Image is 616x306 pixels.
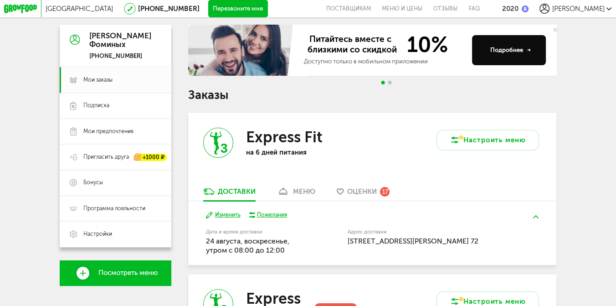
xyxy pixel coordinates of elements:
[400,34,448,56] span: 10%
[206,237,289,254] span: 24 августа, воскресенье, утром c 08:00 до 12:00
[293,187,315,196] div: меню
[533,215,539,218] img: arrow-up-green.5eb5f82.svg
[206,230,304,234] label: Дата и время доставки
[502,5,518,13] div: 2020
[436,130,539,150] button: Настроить меню
[60,196,171,221] a: Программа лояльности
[83,128,133,135] span: Мои предпочтения
[388,81,392,84] span: Go to slide 2
[98,269,158,277] span: Посмотреть меню
[472,35,546,65] button: Подробнее
[89,31,151,49] div: [PERSON_NAME] Фоминых
[46,5,113,13] span: [GEOGRAPHIC_DATA]
[60,67,171,93] a: Мои заказы
[83,102,109,109] span: Подписка
[60,119,171,144] a: Мои предпочтения
[60,93,171,119] a: Подписка
[206,211,241,219] button: Изменить
[60,221,171,247] a: Настройки
[218,187,256,196] div: Доставки
[522,5,529,12] img: bonus_b.cdccf46.png
[83,205,145,213] span: Программа лояльности
[138,5,200,13] a: [PHONE_NUMBER]
[246,148,357,156] p: на 6 дней питания
[83,230,112,238] span: Настройки
[257,211,287,219] div: Пожелания
[83,179,103,187] span: Бонусы
[188,89,556,100] h1: Заказы
[552,5,605,13] span: [PERSON_NAME]
[249,211,287,219] button: Пожелания
[304,34,400,56] span: Питайтесь вместе с близкими со скидкой
[272,187,319,201] a: меню
[381,81,385,84] span: Go to slide 1
[60,170,171,196] a: Бонусы
[347,187,377,196] span: Оценки
[348,237,478,245] span: [STREET_ADDRESS][PERSON_NAME] 72
[199,187,260,201] a: Доставки
[188,25,295,76] img: family-banner.579af9d.jpg
[380,187,390,197] div: 17
[332,187,394,201] a: Оценки 17
[304,57,465,66] div: Доступно только в мобильном приложении
[89,52,151,60] div: [PHONE_NUMBER]
[83,153,129,161] span: Пригласить друга
[348,230,507,234] label: Адрес доставки
[60,260,171,286] a: Посмотреть меню
[60,144,171,170] a: Пригласить друга +1000 ₽
[246,128,323,146] h3: Express Fit
[490,46,531,55] div: Подробнее
[83,76,113,84] span: Мои заказы
[134,153,167,161] div: +1000 ₽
